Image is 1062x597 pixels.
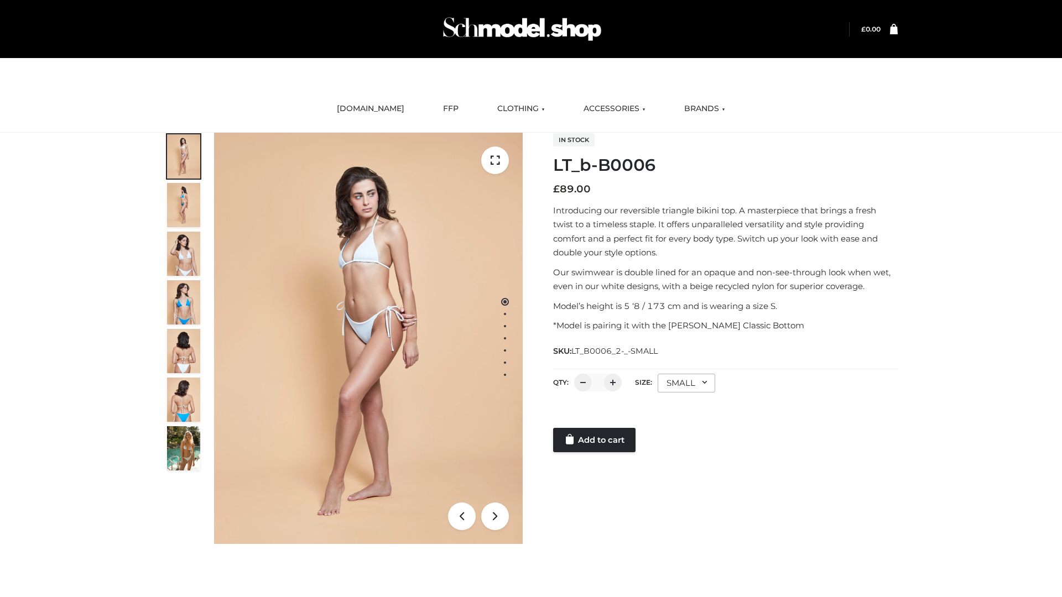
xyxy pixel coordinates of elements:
[553,155,898,175] h1: LT_b-B0006
[553,183,591,195] bdi: 89.00
[489,97,553,121] a: CLOTHING
[553,344,659,358] span: SKU:
[167,378,200,422] img: ArielClassicBikiniTop_CloudNine_AzureSky_OW114ECO_8-scaled.jpg
[553,318,898,333] p: *Model is pairing it with the [PERSON_NAME] Classic Bottom
[571,346,658,356] span: LT_B0006_2-_-SMALL
[676,97,733,121] a: BRANDS
[167,426,200,470] img: Arieltop_CloudNine_AzureSky2.jpg
[553,203,898,260] p: Introducing our reversible triangle bikini top. A masterpiece that brings a fresh twist to a time...
[635,378,652,386] label: Size:
[553,133,595,146] span: In stock
[167,134,200,179] img: ArielClassicBikiniTop_CloudNine_AzureSky_OW114ECO_1-scaled.jpg
[435,97,467,121] a: FFP
[439,7,605,51] img: Schmodel Admin 964
[167,232,200,276] img: ArielClassicBikiniTop_CloudNine_AzureSky_OW114ECO_3-scaled.jpg
[329,97,413,121] a: [DOMAIN_NAME]
[658,374,715,392] div: SMALL
[861,25,881,33] bdi: 0.00
[553,428,636,452] a: Add to cart
[861,25,866,33] span: £
[575,97,654,121] a: ACCESSORIES
[553,378,569,386] label: QTY:
[553,265,898,294] p: Our swimwear is double lined for an opaque and non-see-through look when wet, even in our white d...
[553,299,898,313] p: Model’s height is 5 ‘8 / 173 cm and is wearing a size S.
[553,183,560,195] span: £
[214,133,523,544] img: ArielClassicBikiniTop_CloudNine_AzureSky_OW114ECO_1
[167,280,200,324] img: ArielClassicBikiniTop_CloudNine_AzureSky_OW114ECO_4-scaled.jpg
[167,329,200,373] img: ArielClassicBikiniTop_CloudNine_AzureSky_OW114ECO_7-scaled.jpg
[167,183,200,227] img: ArielClassicBikiniTop_CloudNine_AzureSky_OW114ECO_2-scaled.jpg
[861,25,881,33] a: £0.00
